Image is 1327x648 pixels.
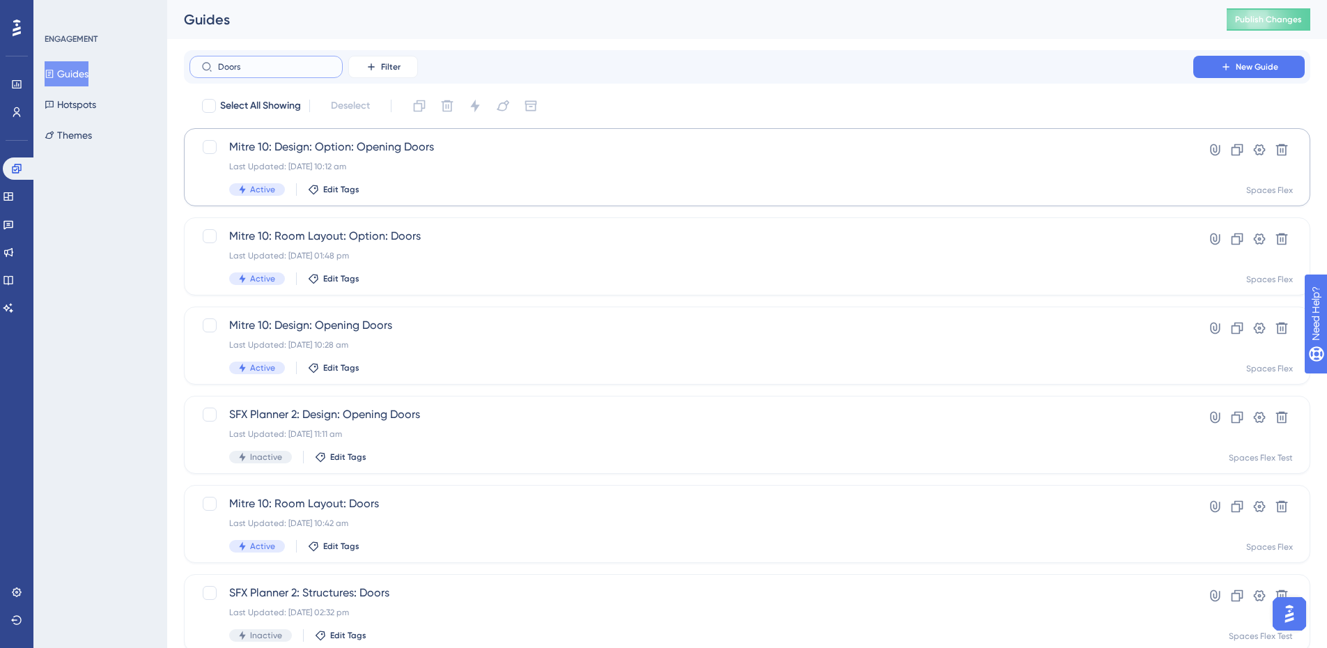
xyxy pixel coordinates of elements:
span: Mitre 10: Room Layout: Option: Doors [229,228,1154,245]
div: Guides [184,10,1192,29]
button: Deselect [318,93,382,118]
div: Last Updated: [DATE] 01:48 pm [229,250,1154,261]
span: New Guide [1236,61,1278,72]
button: Filter [348,56,418,78]
div: ENGAGEMENT [45,33,98,45]
button: Edit Tags [315,630,366,641]
button: Guides [45,61,88,86]
div: Spaces Flex Test [1229,452,1293,463]
div: Last Updated: [DATE] 10:12 am [229,161,1154,172]
span: Filter [381,61,401,72]
div: Spaces Flex [1246,363,1293,374]
span: Deselect [331,98,370,114]
button: Themes [45,123,92,148]
span: Edit Tags [330,630,366,641]
span: Edit Tags [323,362,359,373]
button: New Guide [1193,56,1305,78]
span: Mitre 10: Design: Opening Doors [229,317,1154,334]
div: Last Updated: [DATE] 02:32 pm [229,607,1154,618]
iframe: UserGuiding AI Assistant Launcher [1268,593,1310,635]
span: SFX Planner 2: Structures: Doors [229,585,1154,601]
span: Active [250,362,275,373]
div: Last Updated: [DATE] 11:11 am [229,429,1154,440]
span: Edit Tags [323,273,359,284]
input: Search [218,62,331,72]
span: Need Help? [33,3,87,20]
span: Edit Tags [323,184,359,195]
span: Mitre 10: Room Layout: Doors [229,495,1154,512]
span: SFX Planner 2: Design: Opening Doors [229,406,1154,423]
div: Last Updated: [DATE] 10:28 am [229,339,1154,350]
span: Active [250,184,275,195]
span: Active [250,273,275,284]
button: Edit Tags [315,452,366,463]
span: Select All Showing [220,98,301,114]
span: Inactive [250,630,282,641]
span: Inactive [250,452,282,463]
span: Edit Tags [323,541,359,552]
button: Hotspots [45,92,96,117]
div: Last Updated: [DATE] 10:42 am [229,518,1154,529]
span: Active [250,541,275,552]
span: Edit Tags [330,452,366,463]
span: Publish Changes [1235,14,1302,25]
button: Edit Tags [308,362,359,373]
button: Edit Tags [308,273,359,284]
div: Spaces Flex [1246,185,1293,196]
div: Spaces Flex [1246,541,1293,553]
button: Edit Tags [308,184,359,195]
button: Publish Changes [1227,8,1310,31]
div: Spaces Flex [1246,274,1293,285]
button: Edit Tags [308,541,359,552]
div: Spaces Flex Test [1229,631,1293,642]
span: Mitre 10: Design: Option: Opening Doors [229,139,1154,155]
